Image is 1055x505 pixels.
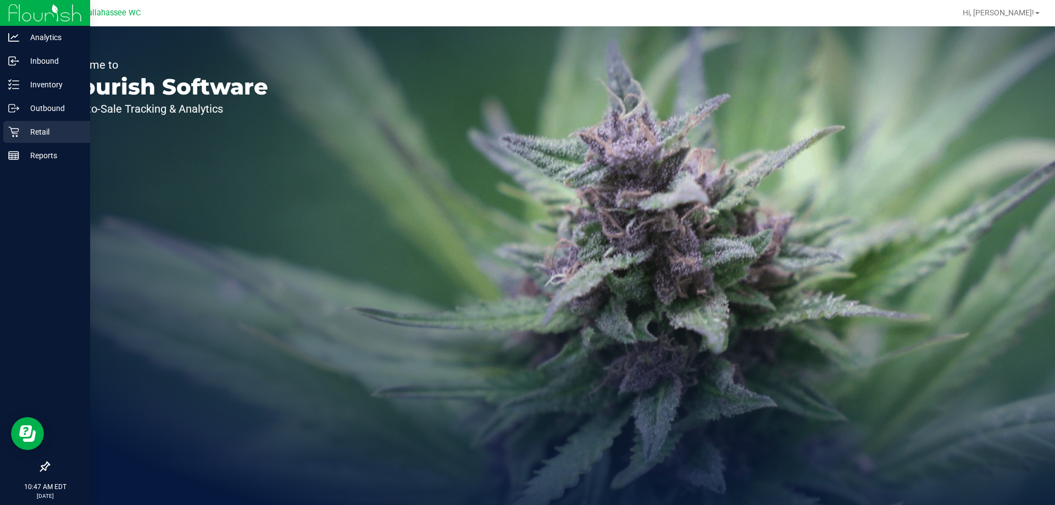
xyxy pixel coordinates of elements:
[19,102,85,115] p: Outbound
[19,54,85,68] p: Inbound
[84,8,141,18] span: Tallahassee WC
[8,103,19,114] inline-svg: Outbound
[19,31,85,44] p: Analytics
[59,76,268,98] p: Flourish Software
[59,59,268,70] p: Welcome to
[8,126,19,137] inline-svg: Retail
[19,149,85,162] p: Reports
[19,125,85,138] p: Retail
[11,417,44,450] iframe: Resource center
[8,79,19,90] inline-svg: Inventory
[5,492,85,500] p: [DATE]
[5,482,85,492] p: 10:47 AM EDT
[8,150,19,161] inline-svg: Reports
[8,56,19,66] inline-svg: Inbound
[19,78,85,91] p: Inventory
[8,32,19,43] inline-svg: Analytics
[59,103,268,114] p: Seed-to-Sale Tracking & Analytics
[963,8,1034,17] span: Hi, [PERSON_NAME]!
